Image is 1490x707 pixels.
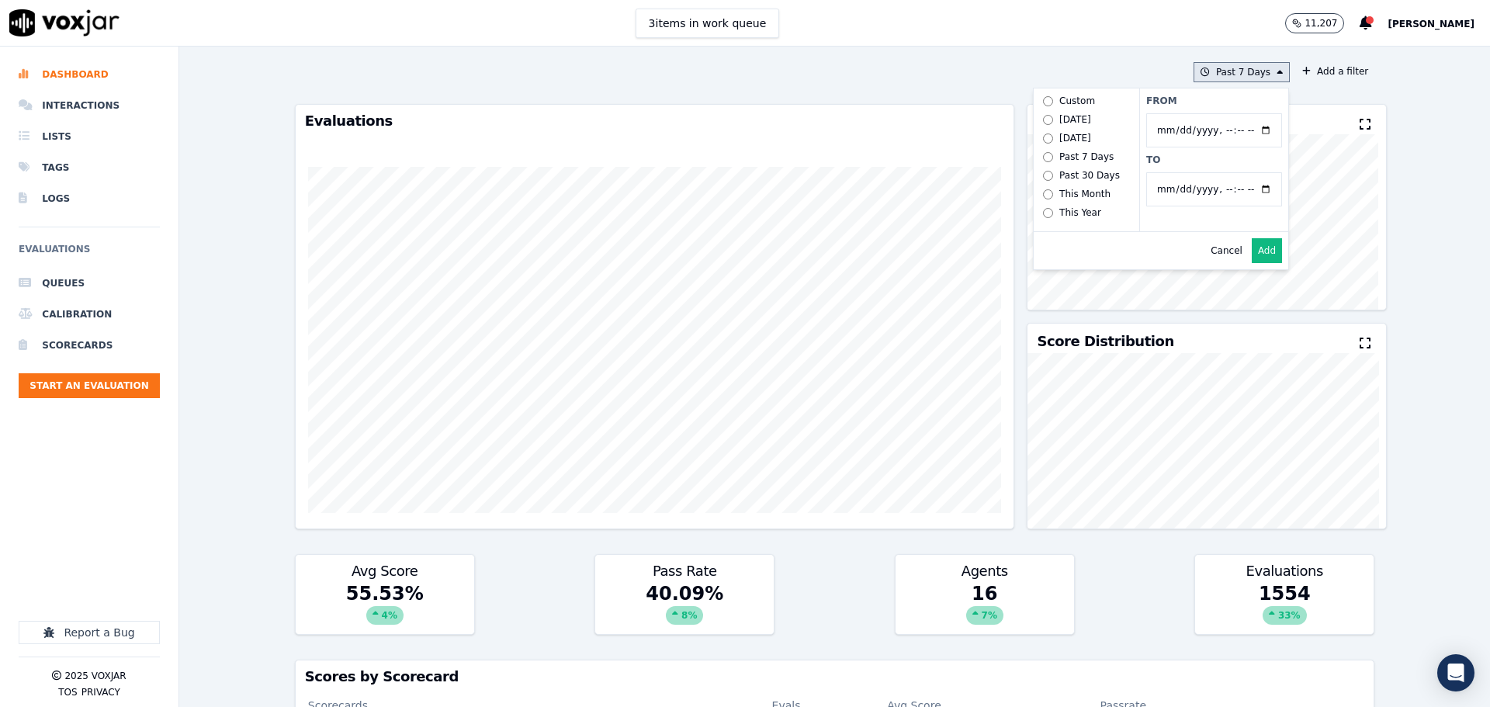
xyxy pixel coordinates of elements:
[1305,17,1337,29] p: 11,207
[19,240,160,268] h6: Evaluations
[1037,334,1173,348] h3: Score Distribution
[1059,188,1111,200] div: This Month
[666,606,703,625] div: 8 %
[19,90,160,121] a: Interactions
[366,606,404,625] div: 4 %
[636,9,780,38] button: 3items in work queue
[1043,133,1053,144] input: [DATE]
[19,183,160,214] a: Logs
[81,686,120,698] button: Privacy
[905,564,1065,578] h3: Agents
[19,373,160,398] button: Start an Evaluation
[296,581,474,634] div: 55.53 %
[1194,62,1290,82] button: Past 7 Days Custom [DATE] [DATE] Past 7 Days Past 30 Days This Month This Year From To Cancel Add
[1195,581,1374,634] div: 1554
[1043,152,1053,162] input: Past 7 Days
[1285,13,1344,33] button: 11,207
[1043,171,1053,181] input: Past 30 Days
[1388,19,1474,29] span: [PERSON_NAME]
[1059,206,1101,219] div: This Year
[1043,96,1053,106] input: Custom
[595,581,774,634] div: 40.09 %
[19,299,160,330] a: Calibration
[305,564,465,578] h3: Avg Score
[58,686,77,698] button: TOS
[1437,654,1474,691] div: Open Intercom Messenger
[1211,244,1242,257] button: Cancel
[19,268,160,299] a: Queues
[1296,62,1374,81] button: Add a filter
[1263,606,1307,625] div: 33 %
[605,564,764,578] h3: Pass Rate
[1252,238,1282,263] button: Add
[19,621,160,644] button: Report a Bug
[1059,132,1091,144] div: [DATE]
[1043,115,1053,125] input: [DATE]
[1059,151,1114,163] div: Past 7 Days
[1204,564,1364,578] h3: Evaluations
[1043,189,1053,199] input: This Month
[1043,208,1053,218] input: This Year
[1285,13,1360,33] button: 11,207
[1388,14,1490,33] button: [PERSON_NAME]
[966,606,1003,625] div: 7 %
[896,581,1074,634] div: 16
[1146,95,1282,107] label: From
[19,59,160,90] a: Dashboard
[9,9,120,36] img: voxjar logo
[19,330,160,361] a: Scorecards
[1059,169,1120,182] div: Past 30 Days
[19,152,160,183] a: Tags
[305,114,1005,128] h3: Evaluations
[19,121,160,152] a: Lists
[1146,154,1282,166] label: To
[64,670,126,682] p: 2025 Voxjar
[305,670,1364,684] h3: Scores by Scorecard
[1059,113,1091,126] div: [DATE]
[1059,95,1095,107] div: Custom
